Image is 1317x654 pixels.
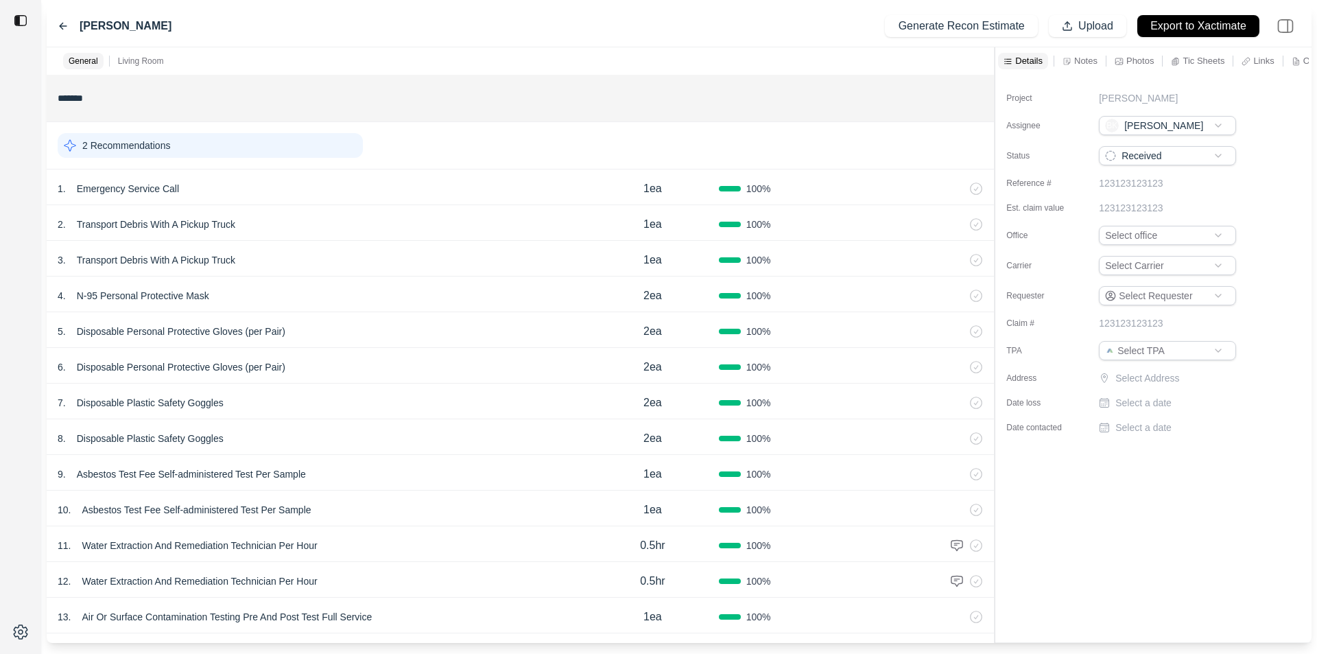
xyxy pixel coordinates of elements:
label: Address [1006,373,1075,384]
span: 100 % [746,289,771,303]
img: comment [950,574,964,588]
p: Disposable Plastic Safety Goggles [71,393,229,412]
p: 1ea [643,502,662,518]
p: 1ea [643,180,662,197]
p: Select a date [1115,421,1172,434]
p: 12 . [58,574,71,588]
span: 100 % [746,467,771,481]
p: Living Room [118,56,164,67]
span: 100 % [746,360,771,374]
p: Links [1253,55,1274,67]
p: 123123123123 [1099,201,1163,215]
p: Details [1015,55,1043,67]
p: Transport Debris With A Pickup Truck [71,250,241,270]
p: 5 . [58,325,66,338]
label: Date loss [1006,397,1075,408]
span: 100 % [746,539,771,552]
label: Reference # [1006,178,1075,189]
button: Export to Xactimate [1137,15,1259,37]
p: [PERSON_NAME] [1099,91,1178,105]
p: 1 . [58,182,66,196]
p: 8 . [58,432,66,445]
p: 11 . [58,539,71,552]
img: toggle sidebar [14,14,27,27]
p: Disposable Plastic Safety Goggles [71,429,229,448]
p: 2ea [643,359,662,375]
p: 123123123123 [1099,176,1163,190]
p: Select a date [1115,396,1172,410]
p: 4 . [58,289,66,303]
p: Upload [1078,19,1113,34]
p: 10 . [58,503,71,517]
p: 2 . [58,218,66,231]
span: 100 % [746,218,771,231]
p: N-95 Personal Protective Mask [71,286,215,305]
label: Requester [1006,290,1075,301]
p: 0.5hr [640,573,665,589]
p: 1ea [643,216,662,233]
img: comment [950,539,964,552]
p: Water Extraction And Remediation Technician Per Hour [76,572,322,591]
span: 100 % [746,253,771,267]
label: Project [1006,93,1075,104]
p: 123123123123 [1099,316,1163,330]
p: 6 . [58,360,66,374]
p: 1ea [643,609,662,625]
p: Export to Xactimate [1150,19,1246,34]
span: 100 % [746,503,771,517]
p: General [69,56,98,67]
p: Notes [1074,55,1097,67]
span: 100 % [746,182,771,196]
label: Assignee [1006,120,1075,131]
button: Generate Recon Estimate [885,15,1037,37]
p: 7 . [58,396,66,410]
p: 2ea [643,395,662,411]
label: Est. claim value [1006,202,1075,213]
label: Status [1006,150,1075,161]
label: [PERSON_NAME] [80,18,171,34]
p: Disposable Personal Protective Gloves (per Pair) [71,358,291,377]
p: 2ea [643,323,662,340]
label: Carrier [1006,260,1075,271]
p: Water Extraction And Remediation Technician Per Hour [76,536,322,555]
p: Emergency Service Call [71,179,185,198]
label: Date contacted [1006,422,1075,433]
p: Asbestos Test Fee Self-administered Test Per Sample [76,500,316,519]
p: Transport Debris With A Pickup Truck [71,215,241,234]
p: 2ea [643,430,662,447]
label: Claim # [1006,318,1075,329]
label: TPA [1006,345,1075,356]
p: 2ea [643,288,662,304]
p: Photos [1126,55,1154,67]
p: 13 . [58,610,71,624]
p: 2 Recommendations [82,139,170,152]
img: right-panel.svg [1270,11,1301,41]
p: 1ea [643,252,662,268]
label: Office [1006,230,1075,241]
p: 1ea [643,466,662,482]
p: Select Address [1115,371,1239,385]
span: 100 % [746,432,771,445]
span: 100 % [746,574,771,588]
p: Disposable Personal Protective Gloves (per Pair) [71,322,291,341]
span: 100 % [746,396,771,410]
p: 9 . [58,467,66,481]
span: 100 % [746,325,771,338]
p: Generate Recon Estimate [899,19,1025,34]
span: 100 % [746,610,771,624]
p: 0.5hr [640,537,665,554]
p: Tic Sheets [1183,55,1224,67]
p: 3 . [58,253,66,267]
button: Upload [1049,15,1126,37]
p: Asbestos Test Fee Self-administered Test Per Sample [71,465,311,484]
p: Air Or Surface Contamination Testing Pre And Post Test Full Service [76,607,377,627]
